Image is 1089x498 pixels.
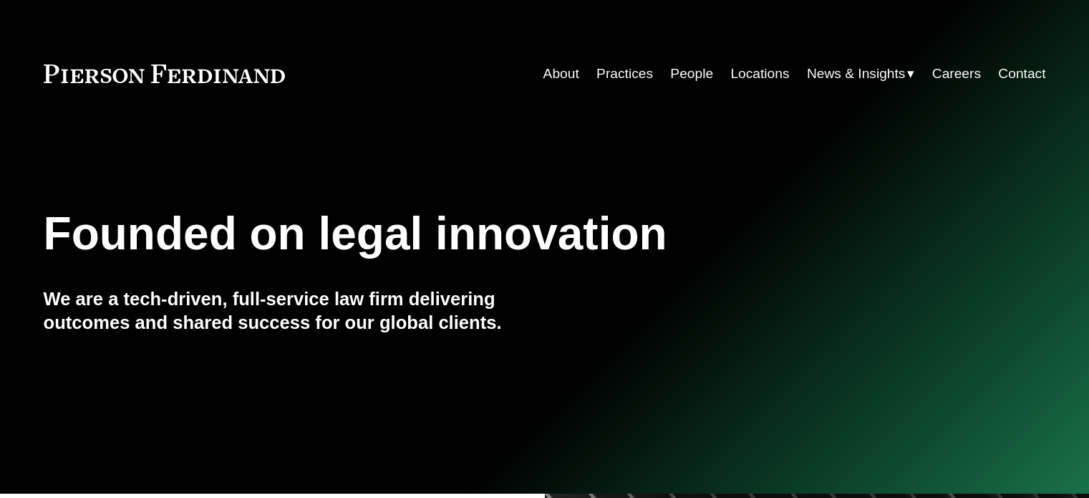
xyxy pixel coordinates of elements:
[807,60,915,87] a: folder dropdown
[932,60,981,87] a: Careers
[730,60,789,87] a: Locations
[807,62,906,87] span: News & Insights
[44,287,545,334] h4: We are a tech-driven, full-service law firm delivering outcomes and shared success for our global...
[596,60,653,87] a: Practices
[44,208,879,260] h1: Founded on legal innovation
[998,60,1045,87] a: Contact
[543,60,579,87] a: About
[670,60,713,87] a: People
